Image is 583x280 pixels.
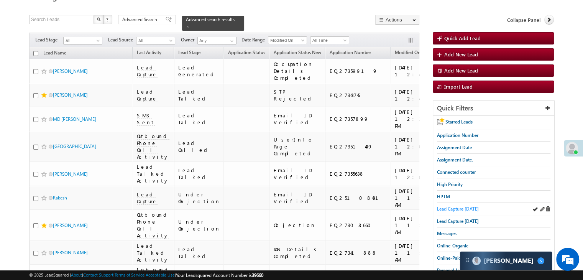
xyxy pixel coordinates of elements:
[178,167,220,181] div: Lead Talked
[329,143,387,150] div: EQ27351439
[329,92,387,99] div: EQ27343745
[106,16,110,23] span: ?
[178,112,220,126] div: Lead Talked
[186,16,235,22] span: Advanced search results
[437,206,479,212] span: Lead Capture [DATE]
[437,218,479,224] span: Lead Capture [DATE]
[40,40,129,50] div: Chat with us now
[273,191,322,205] div: Email ID Verified
[433,101,554,116] div: Quick Filters
[437,145,472,150] span: Assignment Date
[53,171,88,177] a: [PERSON_NAME]
[228,49,265,55] span: Application Status
[53,250,88,255] a: [PERSON_NAME]
[329,115,387,122] div: EQ27357899
[395,242,443,263] div: [DATE] 11:25 AM
[133,48,165,58] a: Last Activity
[136,37,173,44] span: All
[224,48,269,58] a: Application Status
[395,188,443,208] div: [DATE] 11:36 AM
[126,4,144,22] div: Minimize live chat window
[146,272,175,277] a: Acceptable Use
[71,272,82,277] a: About
[178,191,220,205] div: Under Objection
[444,83,473,90] span: Import Lead
[53,143,96,149] a: [GEOGRAPHIC_DATA]
[178,64,220,78] div: Lead Generated
[273,61,322,81] div: Occupation Details Completed
[445,119,473,125] span: Starred Leads
[137,163,169,184] span: Lead Talked Activity
[35,36,63,43] span: Lead Stage
[241,36,268,43] span: Date Range
[269,48,325,58] a: Application Status New
[53,68,88,74] a: [PERSON_NAME]
[136,37,175,44] a: All
[329,68,387,74] div: EQ27359919
[178,218,220,232] div: Under Objection
[252,272,263,278] span: 39660
[273,49,321,55] span: Application Status New
[10,71,140,213] textarea: Type your message and hit 'Enter'
[29,272,263,279] span: © 2025 LeadSquared | | | | |
[437,243,468,249] span: Online-Organic
[53,222,88,228] a: [PERSON_NAME]
[437,231,457,236] span: Messages
[437,255,461,261] span: Online-Paid
[137,112,155,126] span: SMS Sent
[444,35,481,41] span: Quick Add Lead
[437,267,463,273] span: Personal Jan.
[329,49,371,55] span: Application Number
[115,272,145,277] a: Terms of Service
[329,249,387,256] div: EQ27341888
[395,64,443,78] div: [DATE] 12:49 PM
[268,37,305,44] span: Modified On
[137,133,169,160] span: Outbound Phone Call Activity
[437,181,463,187] span: High Priority
[137,211,169,239] span: Outbound Phone Call Activity
[53,92,88,98] a: [PERSON_NAME]
[273,88,322,102] div: STP Rejected
[104,220,139,231] em: Start Chat
[310,37,347,44] span: All Time
[437,157,473,163] span: Assignment Date.
[395,136,443,157] div: [DATE] 12:09 PM
[273,167,322,181] div: Email ID Verified
[444,51,478,58] span: Add New Lead
[391,48,424,58] a: Modified On
[273,222,322,229] div: Objection
[137,64,158,78] span: Lead Capture
[437,132,478,138] span: Application Number
[310,36,349,44] a: All Time
[53,195,67,201] a: Rakesh
[395,167,443,181] div: [DATE] 12:07 PM
[122,16,159,23] span: Advanced Search
[375,15,419,25] button: Actions
[181,36,197,43] span: Owner
[395,215,443,236] div: [DATE] 11:28 AM
[273,246,322,260] div: PAN Details Completed
[437,194,450,199] span: HPTM
[395,88,443,102] div: [DATE] 12:49 PM
[137,191,158,205] span: Lead Capture
[437,169,476,175] span: Connected counter
[83,272,113,277] a: Contact Support
[465,257,471,263] img: carter-drag
[178,49,200,55] span: Lead Stage
[178,246,220,260] div: Lead Talked
[329,194,387,201] div: EQ25108431
[97,17,100,21] img: Search
[268,36,307,44] a: Modified On
[53,116,96,122] a: MD [PERSON_NAME]
[137,242,169,263] span: Lead Talked Activity
[176,272,263,278] span: Your Leadsquared Account Number is
[444,67,478,74] span: Add New Lead
[325,48,374,58] a: Application Number
[64,37,100,44] span: All
[395,109,443,129] div: [DATE] 12:13 PM
[174,48,204,58] a: Lead Stage
[273,112,322,126] div: Email ID Verified
[178,140,220,153] div: Lead Called
[537,257,544,264] span: 5
[329,222,387,229] div: EQ27308660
